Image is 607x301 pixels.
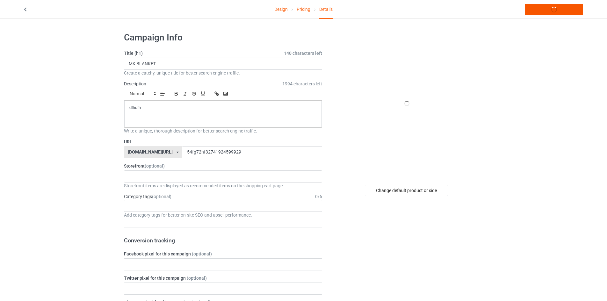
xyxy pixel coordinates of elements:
[145,163,165,168] span: (optional)
[124,128,322,134] div: Write a unique, thorough description for better search engine traffic.
[124,251,322,257] label: Facebook pixel for this campaign
[124,50,322,56] label: Title (h1)
[124,193,171,200] label: Category tags
[124,183,322,189] div: Storefront items are displayed as recommended items on the shopping cart page.
[284,50,322,56] span: 140 characters left
[129,105,317,111] p: dfhdfh
[124,70,322,76] div: Create a catchy, unique title for better search engine traffic.
[124,275,322,281] label: Twitter pixel for this campaign
[124,32,322,43] h1: Campaign Info
[274,0,288,18] a: Design
[315,193,322,200] div: 0 / 6
[124,139,322,145] label: URL
[297,0,310,18] a: Pricing
[124,237,322,244] h3: Conversion tracking
[319,0,333,19] div: Details
[192,251,212,256] span: (optional)
[282,81,322,87] span: 1994 characters left
[128,150,173,154] div: [DOMAIN_NAME][URL]
[124,212,322,218] div: Add category tags for better on-site SEO and upsell performance.
[124,81,146,86] label: Description
[124,163,322,169] label: Storefront
[525,4,583,15] a: Launch campaign
[152,194,171,199] span: (optional)
[187,276,207,281] span: (optional)
[365,185,448,196] div: Change default product or side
